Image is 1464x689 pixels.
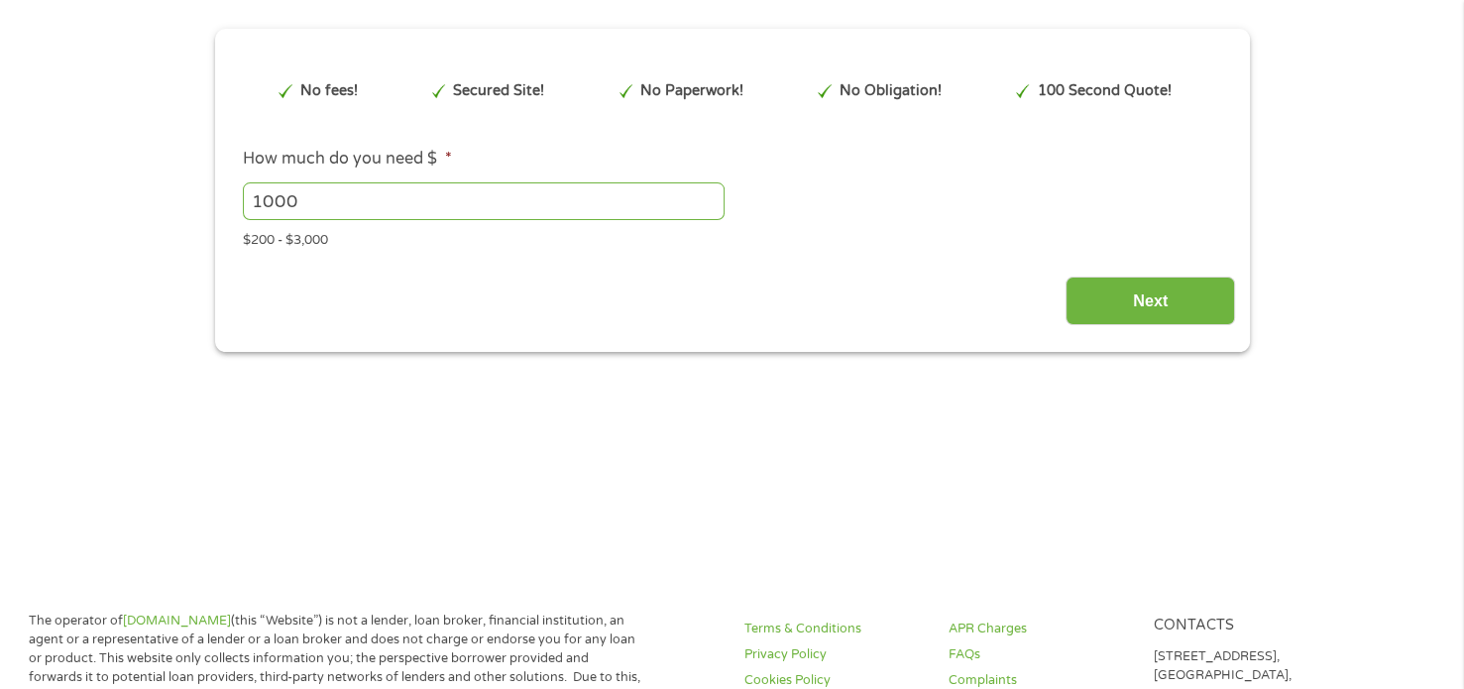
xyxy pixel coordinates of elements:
[1038,80,1172,102] p: 100 Second Quote!
[243,224,1220,251] div: $200 - $3,000
[640,80,743,102] p: No Paperwork!
[123,613,231,629] a: [DOMAIN_NAME]
[744,645,925,664] a: Privacy Policy
[744,620,925,638] a: Terms & Conditions
[1066,277,1235,325] input: Next
[949,620,1129,638] a: APR Charges
[949,645,1129,664] a: FAQs
[840,80,942,102] p: No Obligation!
[1154,617,1334,635] h4: Contacts
[453,80,544,102] p: Secured Site!
[300,80,358,102] p: No fees!
[243,149,451,170] label: How much do you need $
